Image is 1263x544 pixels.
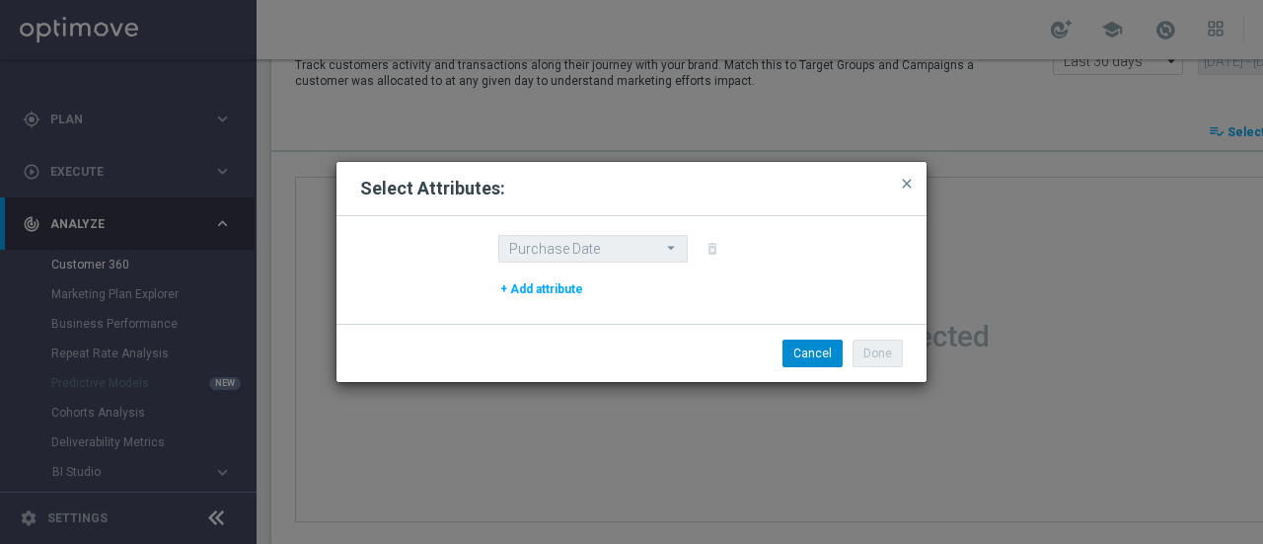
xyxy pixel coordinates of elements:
button: Done [853,340,903,367]
button: Cancel [782,340,843,367]
h2: Select Attributes: [360,177,505,200]
span: close [899,176,915,192]
i: arrow_drop_down [662,236,682,261]
button: + Add attribute [498,278,585,300]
